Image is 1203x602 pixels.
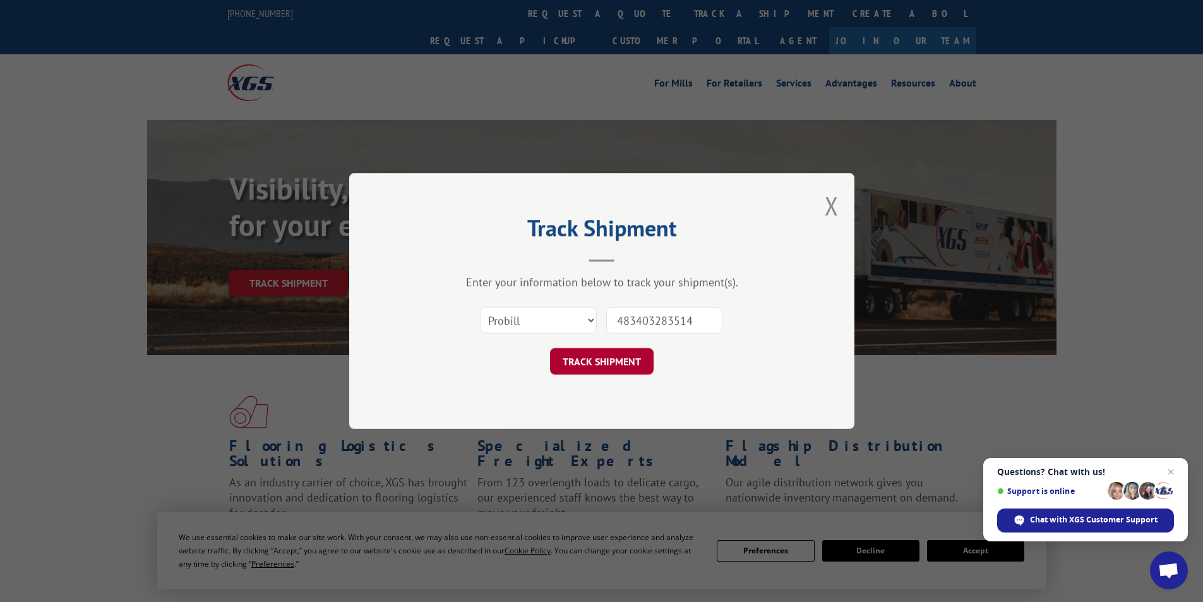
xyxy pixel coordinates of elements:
[412,275,791,289] div: Enter your information below to track your shipment(s).
[1150,551,1188,589] div: Open chat
[550,348,654,375] button: TRACK SHIPMENT
[997,467,1174,477] span: Questions? Chat with us!
[997,509,1174,533] div: Chat with XGS Customer Support
[412,219,791,243] h2: Track Shipment
[1030,514,1158,526] span: Chat with XGS Customer Support
[1163,464,1178,479] span: Close chat
[825,189,839,222] button: Close modal
[997,486,1103,496] span: Support is online
[606,307,722,334] input: Number(s)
